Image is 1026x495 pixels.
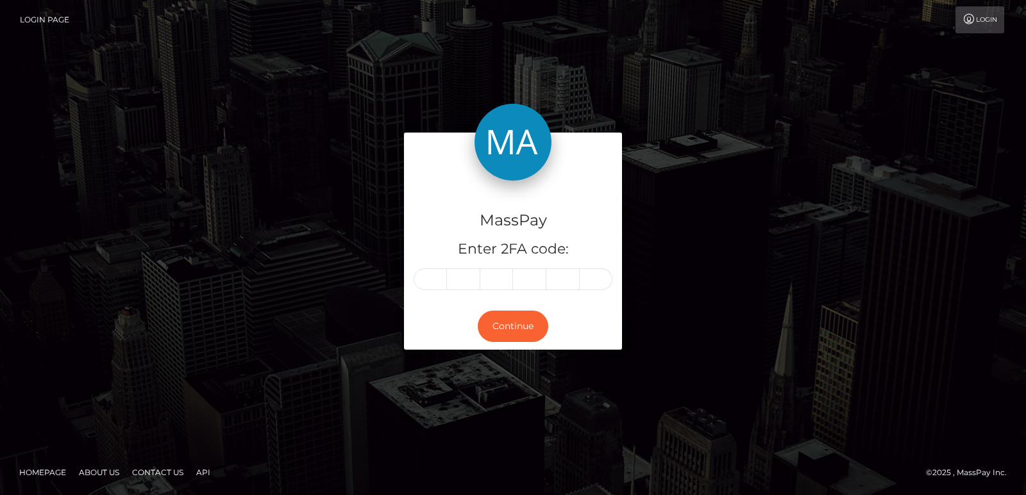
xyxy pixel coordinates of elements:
a: Homepage [14,462,71,482]
div: © 2025 , MassPay Inc. [926,466,1016,480]
h5: Enter 2FA code: [414,239,612,259]
a: Login Page [20,6,69,33]
a: Contact Us [127,462,189,482]
a: API [191,462,215,482]
img: MassPay [475,104,551,181]
a: About Us [74,462,124,482]
a: Login [955,6,1004,33]
h4: MassPay [414,209,612,232]
button: Continue [478,311,548,342]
